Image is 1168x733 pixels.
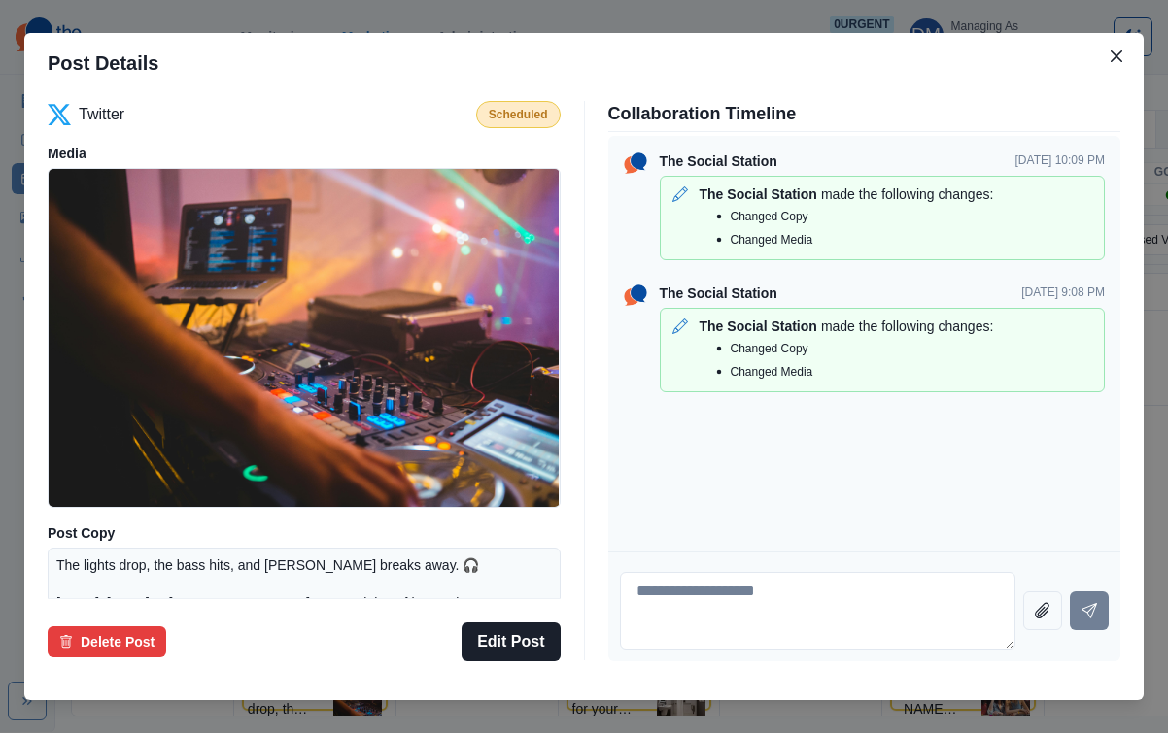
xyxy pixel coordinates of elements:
p: Twitter [79,103,124,126]
img: ssLogoSVG.f144a2481ffb055bcdd00c89108cbcb7.svg [620,280,651,311]
p: Scheduled [489,106,548,123]
p: Media [48,144,561,164]
p: The Social Station [700,317,817,337]
p: made the following changes: [821,184,993,205]
p: Changed Copy [731,340,808,357]
p: The Social Station [700,184,817,205]
p: Post Copy [48,523,561,544]
p: [DATE] 10:09 PM [1015,151,1105,172]
img: ssLogoSVG.f144a2481ffb055bcdd00c89108cbcb7.svg [620,148,651,179]
p: Changed Media [731,231,813,249]
p: Changed Copy [731,208,808,225]
button: Edit Post [462,622,560,661]
img: dniccjkirhpguswoho82 [49,168,559,508]
button: Delete Post [48,626,166,657]
button: Attach file [1023,591,1062,630]
p: The Social Station [660,151,777,172]
header: Post Details [24,33,1144,93]
p: Collaboration Timeline [608,101,1121,127]
button: Send message [1070,591,1109,630]
button: Close [1101,41,1132,72]
p: [DATE] 9:08 PM [1021,283,1105,304]
p: Changed Media [731,363,813,381]
p: made the following changes: [821,317,993,337]
p: The Social Station [660,283,777,304]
